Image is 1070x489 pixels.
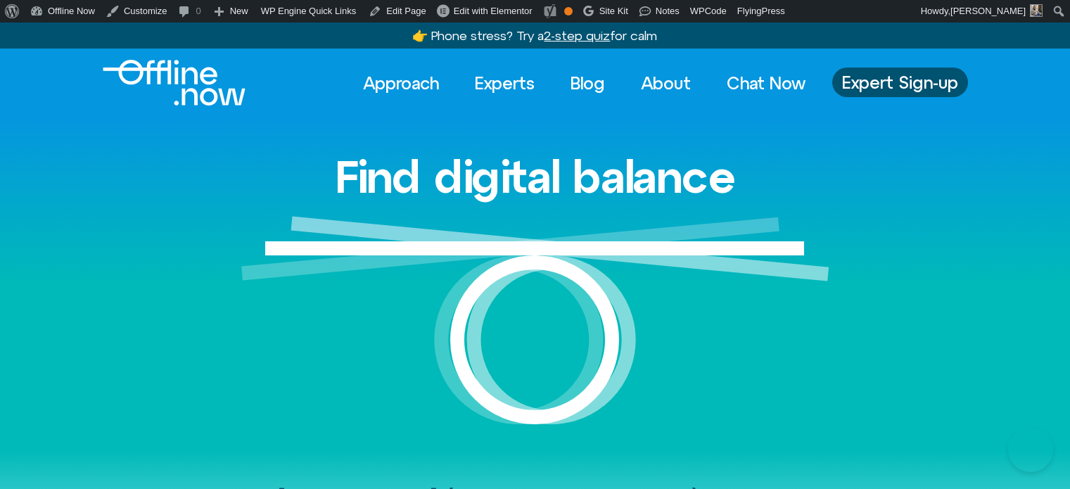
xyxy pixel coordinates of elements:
[335,152,736,201] h1: Find digital balance
[103,60,246,106] img: offline.now
[412,28,657,43] a: 👉 Phone stress? Try a2-step quizfor calm
[1008,427,1053,472] iframe: Botpress
[564,7,573,15] div: OK
[462,68,547,99] a: Experts
[832,68,968,97] a: Expert Sign-up
[842,73,958,91] span: Expert Sign-up
[454,6,533,16] span: Edit with Elementor
[599,6,628,16] span: Site Kit
[103,60,222,106] div: Logo
[558,68,618,99] a: Blog
[950,6,1026,16] span: [PERSON_NAME]
[714,68,818,99] a: Chat Now
[628,68,703,99] a: About
[350,68,452,99] a: Approach
[350,68,818,99] nav: Menu
[544,28,610,43] u: 2-step quiz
